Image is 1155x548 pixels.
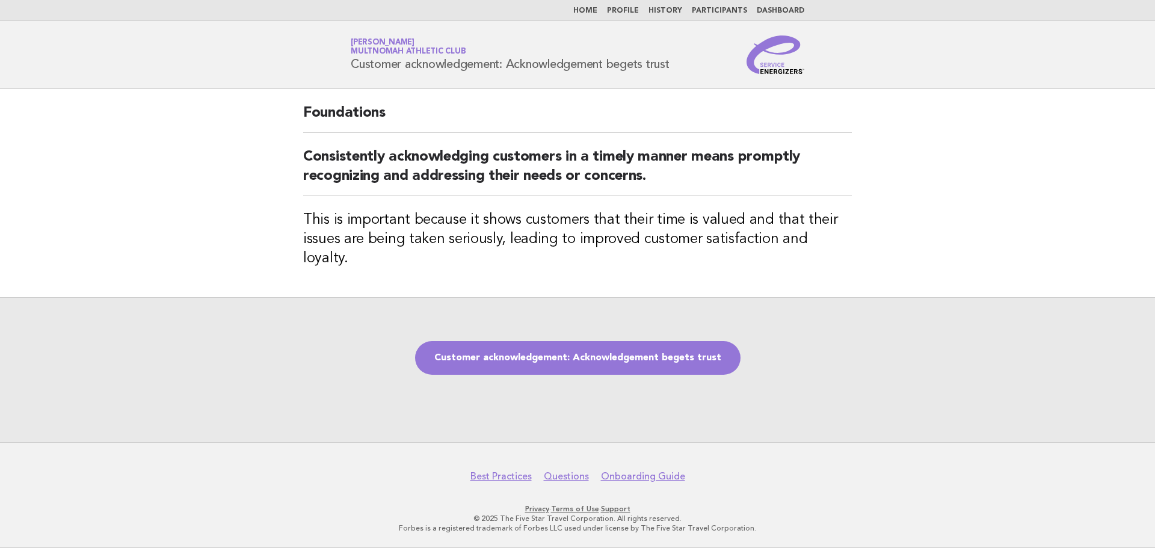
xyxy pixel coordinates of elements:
a: Home [573,7,597,14]
a: Profile [607,7,639,14]
a: Questions [544,470,589,482]
a: Support [601,505,630,513]
h2: Consistently acknowledging customers in a timely manner means promptly recognizing and addressing... [303,147,852,196]
p: · · [209,504,946,514]
p: © 2025 The Five Star Travel Corporation. All rights reserved. [209,514,946,523]
p: Forbes is a registered trademark of Forbes LLC used under license by The Five Star Travel Corpora... [209,523,946,533]
a: Best Practices [470,470,532,482]
span: Multnomah Athletic Club [351,48,466,56]
img: Service Energizers [747,35,804,74]
a: Terms of Use [551,505,599,513]
a: Onboarding Guide [601,470,685,482]
a: Privacy [525,505,549,513]
h3: This is important because it shows customers that their time is valued and that their issues are ... [303,211,852,268]
h2: Foundations [303,103,852,133]
h1: Customer acknowledgement: Acknowledgement begets trust [351,39,670,70]
a: [PERSON_NAME]Multnomah Athletic Club [351,38,466,55]
a: Participants [692,7,747,14]
a: Dashboard [757,7,804,14]
a: Customer acknowledgement: Acknowledgement begets trust [415,341,741,375]
a: History [648,7,682,14]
